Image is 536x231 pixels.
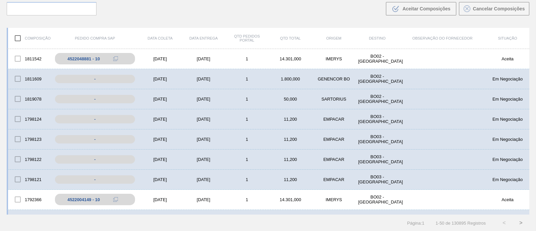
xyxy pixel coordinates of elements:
div: Composição [8,31,52,45]
button: Aceitar Composições [386,2,456,15]
div: BO02 - La Paz [355,74,399,84]
div: BO03 - Santa Cruz [355,114,399,124]
div: Qtd Total [269,36,312,40]
div: 4522004149 - 10 [67,197,100,202]
div: Pedido Compra SAP [52,36,138,40]
div: [DATE] [182,56,225,61]
div: Em Negociação [486,97,529,102]
div: 1811542 [8,52,52,66]
div: BO03 - Santa Cruz [355,174,399,184]
div: 4522048881 - 10 [67,56,100,61]
div: Aceita [486,56,529,61]
div: 1798120 [8,213,52,227]
div: Copiar [109,195,122,204]
div: [DATE] [138,56,182,61]
div: 1 [225,117,269,122]
div: 11,200 [269,177,312,182]
div: - [55,95,135,103]
div: 50,000 [269,97,312,102]
div: BO02 - La Paz [355,54,399,64]
div: [DATE] [138,197,182,202]
div: SARTORIUS [312,97,356,102]
div: [DATE] [182,76,225,81]
div: Em Negociação [486,157,529,162]
div: 1 [225,197,269,202]
div: 1819078 [8,92,52,106]
div: 1.800,000 [269,76,312,81]
div: [DATE] [138,97,182,102]
div: [DATE] [138,177,182,182]
div: - [55,135,135,143]
div: 1798122 [8,152,52,166]
div: [DATE] [138,137,182,142]
div: [DATE] [182,177,225,182]
div: [DATE] [138,117,182,122]
div: 1 [225,56,269,61]
span: Página : 1 [407,221,424,226]
div: 1798123 [8,132,52,146]
div: [DATE] [182,137,225,142]
div: 1798121 [8,172,52,186]
div: EMPACAR [312,137,356,142]
div: 1 [225,137,269,142]
div: 11,200 [269,157,312,162]
div: Data coleta [138,36,182,40]
div: 1798124 [8,112,52,126]
div: [DATE] [182,117,225,122]
button: Cancelar Composições [459,2,529,15]
div: - [55,75,135,83]
div: - [55,115,135,123]
div: 1 [225,157,269,162]
div: 1 [225,177,269,182]
div: Origem [312,36,356,40]
div: EMPACAR [312,177,356,182]
div: BO03 - Santa Cruz [355,154,399,164]
div: Em Negociação [486,117,529,122]
div: EMPACAR [312,157,356,162]
div: BO02 - La Paz [355,194,399,205]
div: [DATE] [138,157,182,162]
div: Em Negociação [486,76,529,81]
div: 14.301,000 [269,197,312,202]
div: 11,200 [269,137,312,142]
span: Aceitar Composições [402,6,450,11]
div: 1811609 [8,72,52,86]
div: - [55,175,135,184]
div: Observação do Fornecedor [399,36,486,40]
div: 11,200 [269,117,312,122]
div: Aceita [486,197,529,202]
div: 14.301,000 [269,56,312,61]
div: EMPACAR [312,117,356,122]
div: GENENCOR BO [312,76,356,81]
div: Destino [355,36,399,40]
span: Cancelar Composições [473,6,525,11]
div: IMERYS [312,56,356,61]
div: Em Negociação [486,137,529,142]
div: 1792366 [8,192,52,207]
div: [DATE] [182,97,225,102]
div: Situação [486,36,529,40]
div: 1 [225,76,269,81]
div: [DATE] [138,76,182,81]
div: IMERYS [312,197,356,202]
div: BO03 - Santa Cruz [355,134,399,144]
div: Qtd Pedidos Portal [225,34,269,42]
div: Data entrega [182,36,225,40]
div: BO02 - La Paz [355,94,399,104]
span: 1 - 50 de 130895 Registros [434,221,486,226]
div: Copiar [109,55,122,63]
div: - [55,155,135,164]
div: [DATE] [182,197,225,202]
div: [DATE] [182,157,225,162]
div: 1 [225,97,269,102]
div: Em Negociação [486,177,529,182]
